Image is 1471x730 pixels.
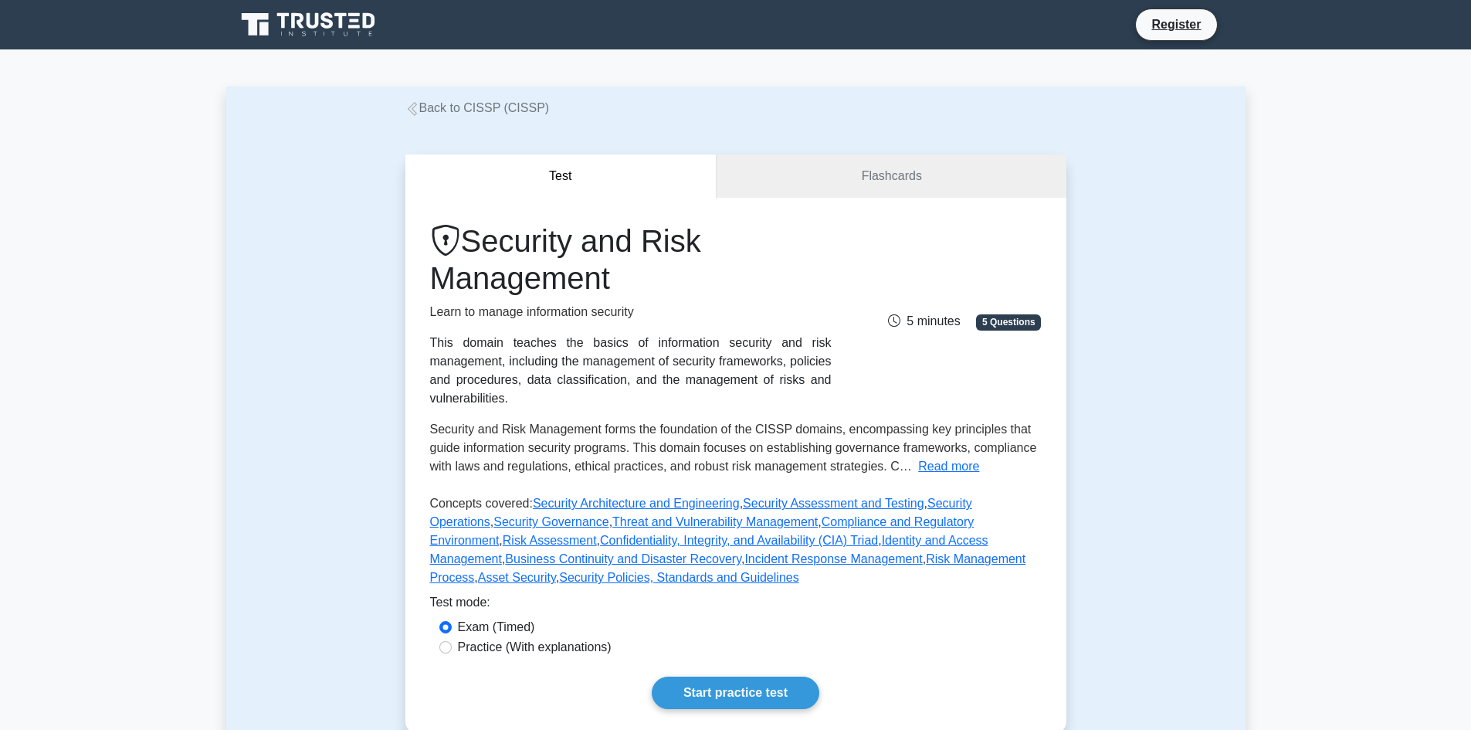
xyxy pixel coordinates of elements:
p: Learn to manage information security [430,303,832,321]
a: Asset Security [478,571,556,584]
span: 5 Questions [976,314,1041,330]
a: Risk Assessment [503,534,597,547]
a: Start practice test [652,677,819,709]
a: Threat and Vulnerability Management [612,515,818,528]
a: Flashcards [717,154,1066,199]
a: Confidentiality, Integrity, and Availability (CIA) Triad [600,534,878,547]
span: Security and Risk Management forms the foundation of the CISSP domains, encompassing key principl... [430,423,1037,473]
span: 5 minutes [888,314,960,328]
button: Read more [918,457,979,476]
label: Exam (Timed) [458,618,535,637]
div: This domain teaches the basics of information security and risk management, including the managem... [430,334,832,408]
a: Incident Response Management [744,552,922,565]
div: Test mode: [430,593,1042,618]
button: Test [405,154,717,199]
a: Business Continuity and Disaster Recovery [505,552,741,565]
p: Concepts covered: , , , , , , , , , , , , , [430,494,1042,593]
a: Security Assessment and Testing [743,497,924,510]
a: Register [1142,15,1210,34]
h1: Security and Risk Management [430,222,832,297]
a: Security Architecture and Engineering [533,497,740,510]
label: Practice (With explanations) [458,638,612,657]
a: Security Policies, Standards and Guidelines [559,571,798,584]
a: Security Governance [493,515,608,528]
a: Back to CISSP (CISSP) [405,101,550,114]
